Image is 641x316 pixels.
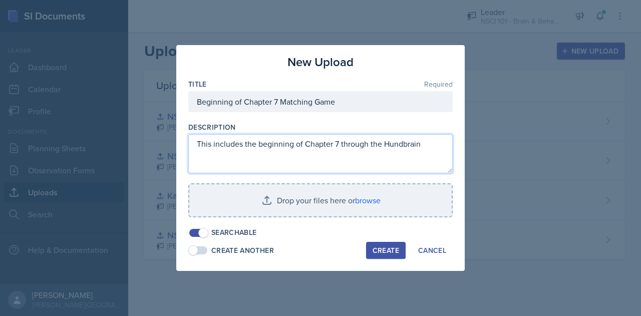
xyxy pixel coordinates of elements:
button: Cancel [412,242,453,259]
span: Required [424,81,453,88]
button: Create [366,242,406,259]
input: Enter title [188,91,453,112]
h3: New Upload [287,53,354,71]
label: Description [188,122,236,132]
div: Searchable [211,227,257,238]
div: Create Another [211,245,274,256]
div: Cancel [418,246,446,254]
div: Create [373,246,399,254]
label: Title [188,79,207,89]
